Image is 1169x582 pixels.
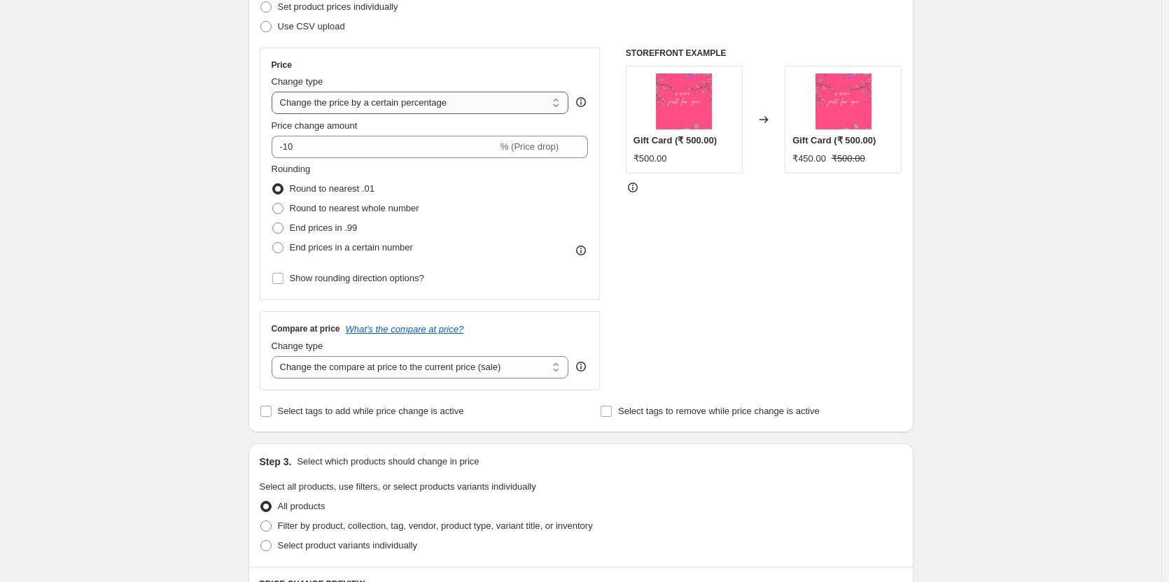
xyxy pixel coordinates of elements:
[618,406,820,416] span: Select tags to remove while price change is active
[792,153,826,164] span: ₹450.00
[260,455,292,469] h2: Step 3.
[656,73,712,129] img: Adirae-GiftCard_80x.webp
[500,141,559,152] span: % (Price drop)
[290,242,413,253] span: End prices in a certain number
[626,48,902,59] h6: STOREFRONT EXAMPLE
[272,323,340,334] h3: Compare at price
[574,360,588,374] div: help
[297,455,479,469] p: Select which products should change in price
[832,153,865,164] span: ₹500.00
[633,135,717,145] span: Gift Card (₹ 500.00)
[272,136,498,158] input: -15
[272,76,323,87] span: Change type
[278,520,593,531] span: Filter by product, collection, tag, vendor, product type, variant title, or inventory
[290,183,374,194] span: Round to nearest .01
[290,203,419,213] span: Round to nearest whole number
[815,73,871,129] img: Adirae-GiftCard_80x.webp
[290,273,424,283] span: Show rounding direction options?
[278,1,398,12] span: Set product prices individually
[792,135,876,145] span: Gift Card (₹ 500.00)
[574,95,588,109] div: help
[272,120,358,131] span: Price change amount
[633,153,667,164] span: ₹500.00
[278,21,345,31] span: Use CSV upload
[260,481,536,492] span: Select all products, use filters, or select products variants individually
[278,406,464,416] span: Select tags to add while price change is active
[272,341,323,351] span: Change type
[290,222,358,233] span: End prices in .99
[272,164,311,174] span: Rounding
[278,501,325,511] span: All products
[272,59,292,71] h3: Price
[346,324,464,334] button: What's the compare at price?
[278,540,417,551] span: Select product variants individually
